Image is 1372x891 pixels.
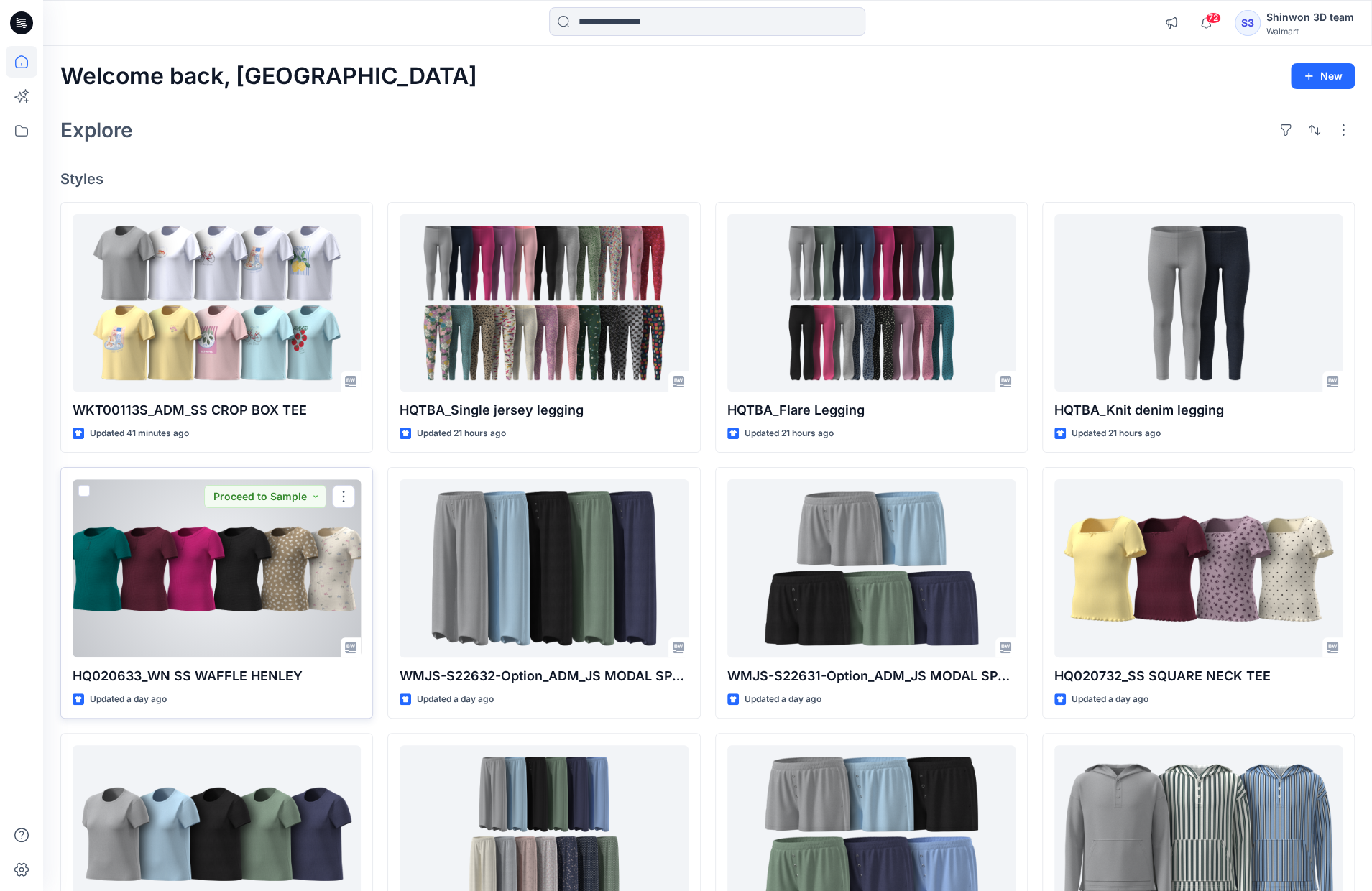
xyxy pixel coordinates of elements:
p: Updated a day ago [417,692,494,707]
p: WMJS-S22632-Option_ADM_JS MODAL SPAN PANTS [400,666,688,686]
p: HQTBA_Knit denim legging [1054,400,1343,420]
p: HQ020732_SS SQUARE NECK TEE [1054,666,1343,686]
h2: Welcome back, [GEOGRAPHIC_DATA] [60,63,477,90]
p: WMJS-S22631-Option_ADM_JS MODAL SPAN SHORTS [727,666,1016,686]
a: WMJS-S22631-Option_ADM_JS MODAL SPAN SHORTS [727,479,1016,657]
a: HQTBA_Flare Legging [727,214,1016,392]
div: Shinwon 3D team [1266,9,1354,26]
p: WKT00113S_ADM_SS CROP BOX TEE [73,400,361,420]
div: S3 [1235,10,1261,36]
p: Updated 21 hours ago [745,426,834,441]
p: Updated 21 hours ago [1072,426,1161,441]
p: Updated 41 minutes ago [90,426,189,441]
a: HQ020633_WN SS WAFFLE HENLEY [73,479,361,657]
p: Updated a day ago [90,692,167,707]
a: HQTBA_Single jersey legging [400,214,688,392]
p: Updated a day ago [745,692,821,707]
button: New [1291,63,1355,89]
p: Updated 21 hours ago [417,426,506,441]
div: Walmart [1266,26,1354,37]
h4: Styles [60,170,1355,188]
h2: Explore [60,119,133,142]
p: Updated a day ago [1072,692,1148,707]
span: 72 [1205,12,1221,24]
p: HQTBA_Flare Legging [727,400,1016,420]
a: HQ020732_SS SQUARE NECK TEE [1054,479,1343,657]
a: HQTBA_Knit denim legging [1054,214,1343,392]
a: WKT00113S_ADM_SS CROP BOX TEE [73,214,361,392]
p: HQTBA_Single jersey legging [400,400,688,420]
a: WMJS-S22632-Option_ADM_JS MODAL SPAN PANTS [400,479,688,657]
p: HQ020633_WN SS WAFFLE HENLEY [73,666,361,686]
